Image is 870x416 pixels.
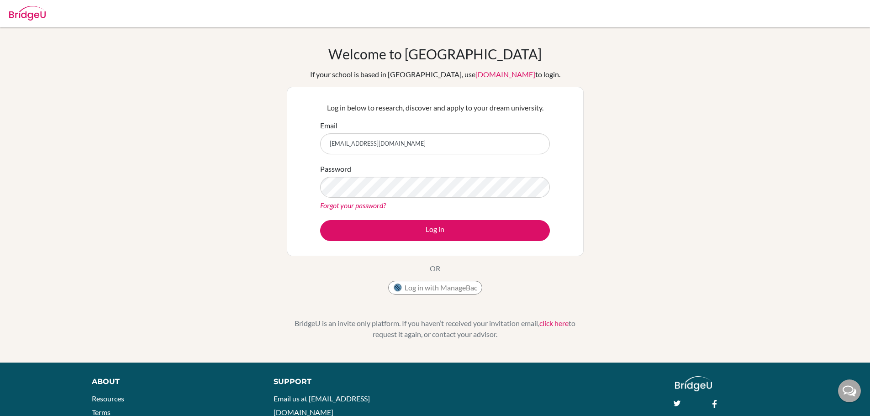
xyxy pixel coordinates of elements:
img: Bridge-U [9,6,46,21]
a: Forgot your password? [320,201,386,210]
div: About [92,376,253,387]
h1: Welcome to [GEOGRAPHIC_DATA] [328,46,542,62]
div: If your school is based in [GEOGRAPHIC_DATA], use to login. [310,69,560,80]
img: logo_white@2x-f4f0deed5e89b7ecb1c2cc34c3e3d731f90f0f143d5ea2071677605dd97b5244.png [675,376,712,391]
label: Password [320,163,351,174]
a: click here [539,319,569,327]
p: BridgeU is an invite only platform. If you haven’t received your invitation email, to request it ... [287,318,584,340]
a: [DOMAIN_NAME] [475,70,535,79]
button: Log in [320,220,550,241]
div: Support [274,376,424,387]
a: Resources [92,394,124,403]
span: Help [21,6,39,15]
label: Email [320,120,337,131]
p: OR [430,263,440,274]
button: Log in with ManageBac [388,281,482,295]
p: Log in below to research, discover and apply to your dream university. [320,102,550,113]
